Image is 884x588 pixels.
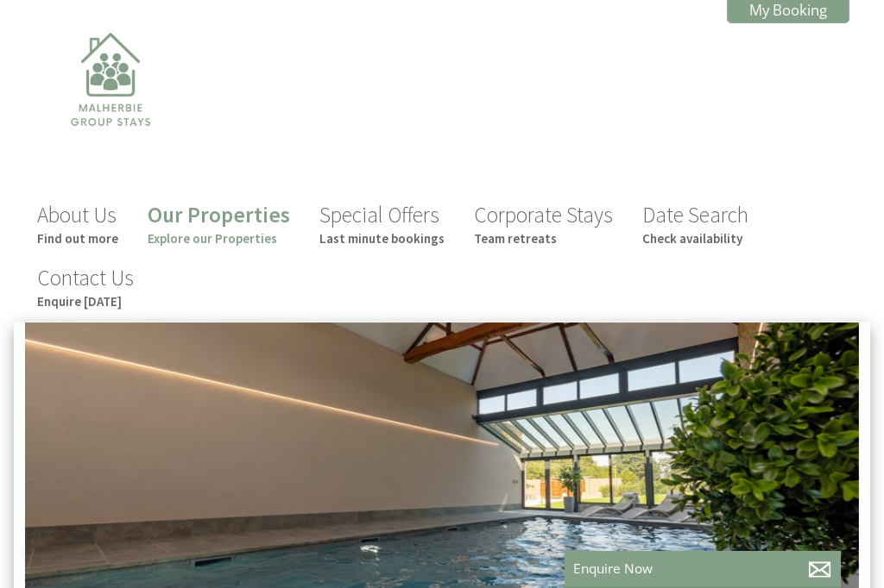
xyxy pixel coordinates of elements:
a: Contact UsEnquire [DATE] [37,264,134,310]
p: Enquire Now [573,560,832,578]
a: Date SearchCheck availability [642,201,748,247]
a: Special OffersLast minute bookings [319,201,445,247]
small: Explore our Properties [148,230,290,247]
small: Find out more [37,230,118,247]
a: Our PropertiesExplore our Properties [148,201,290,247]
small: Team retreats [474,230,613,247]
a: About UsFind out more [37,201,118,247]
small: Enquire [DATE] [37,293,134,310]
small: Last minute bookings [319,230,445,247]
a: Corporate StaysTeam retreats [474,201,613,247]
small: Check availability [642,230,748,247]
img: Malherbie Group Stays [24,22,197,194]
